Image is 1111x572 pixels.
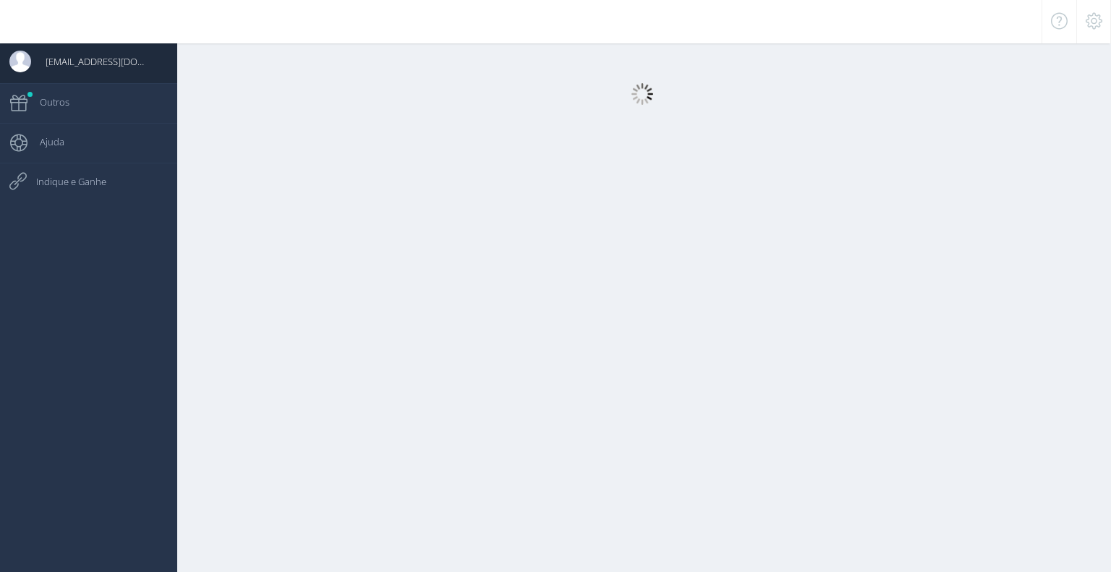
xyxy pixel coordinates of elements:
img: User Image [9,51,31,72]
span: Indique e Ganhe [22,163,106,200]
span: Outros [25,84,69,120]
img: loader.gif [631,83,653,105]
span: Ajuda [25,124,64,160]
span: [EMAIL_ADDRESS][DOMAIN_NAME] [31,43,150,80]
